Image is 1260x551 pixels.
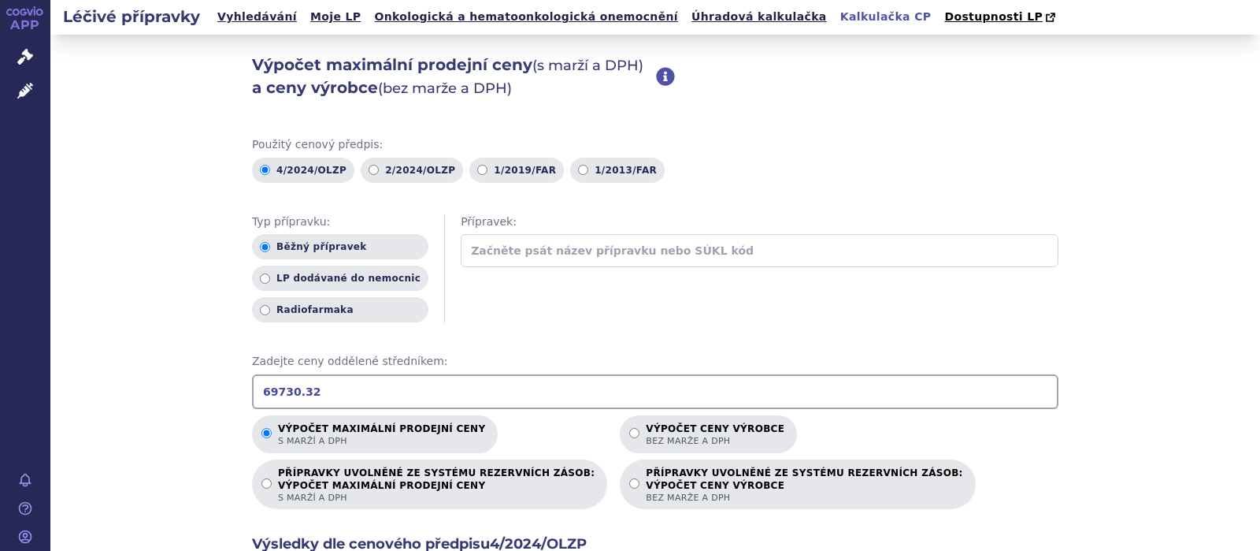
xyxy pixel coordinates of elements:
[361,158,463,183] label: 2/2024/OLZP
[260,274,270,284] input: LP dodávané do nemocnic
[252,374,1058,409] input: Zadejte ceny oddělené středníkem
[252,234,428,259] label: Běžný přípravek
[278,492,595,504] span: s marží a DPH
[260,165,270,175] input: 4/2024/OLZP
[261,428,272,438] input: Výpočet maximální prodejní cenys marží a DPH
[213,6,302,28] a: Vyhledávání
[629,428,639,438] input: Výpočet ceny výrobcebez marže a DPH
[278,467,595,504] p: PŘÍPRAVKY UVOLNĚNÉ ZE SYSTÉMU REZERVNÍCH ZÁSOB:
[252,297,428,322] label: Radiofarmaka
[646,492,962,504] span: bez marže a DPH
[461,214,1058,230] span: Přípravek:
[252,354,1058,370] span: Zadejte ceny oddělené středníkem:
[578,165,588,175] input: 1/2013/FAR
[836,6,936,28] a: Kalkulačka CP
[939,6,1063,28] a: Dostupnosti LP
[369,165,379,175] input: 2/2024/OLZP
[461,234,1058,267] input: Začněte psát název přípravku nebo SÚKL kód
[944,10,1043,23] span: Dostupnosti LP
[646,423,784,447] p: Výpočet ceny výrobce
[532,57,643,74] span: (s marží a DPH)
[50,6,213,28] h2: Léčivé přípravky
[278,423,485,447] p: Výpočet maximální prodejní ceny
[369,6,683,28] a: Onkologická a hematoonkologická onemocnění
[252,266,428,291] label: LP dodávané do nemocnic
[646,435,784,447] span: bez marže a DPH
[378,80,512,97] span: (bez marže a DPH)
[477,165,487,175] input: 1/2019/FAR
[646,479,962,492] strong: VÝPOČET CENY VÝROBCE
[260,242,270,252] input: Běžný přípravek
[252,158,354,183] label: 4/2024/OLZP
[278,435,485,447] span: s marží a DPH
[278,479,595,492] strong: VÝPOČET MAXIMÁLNÍ PRODEJNÍ CENY
[306,6,365,28] a: Moje LP
[646,467,962,504] p: PŘÍPRAVKY UVOLNĚNÉ ZE SYSTÉMU REZERVNÍCH ZÁSOB:
[252,214,428,230] span: Typ přípravku:
[261,478,272,489] input: PŘÍPRAVKY UVOLNĚNÉ ZE SYSTÉMU REZERVNÍCH ZÁSOB:VÝPOČET MAXIMÁLNÍ PRODEJNÍ CENYs marží a DPH
[252,137,1058,153] span: Použitý cenový předpis:
[570,158,665,183] label: 1/2013/FAR
[252,54,656,99] h2: Výpočet maximální prodejní ceny a ceny výrobce
[629,478,639,489] input: PŘÍPRAVKY UVOLNĚNÉ ZE SYSTÉMU REZERVNÍCH ZÁSOB:VÝPOČET CENY VÝROBCEbez marže a DPH
[260,305,270,315] input: Radiofarmaka
[469,158,564,183] label: 1/2019/FAR
[687,6,832,28] a: Úhradová kalkulačka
